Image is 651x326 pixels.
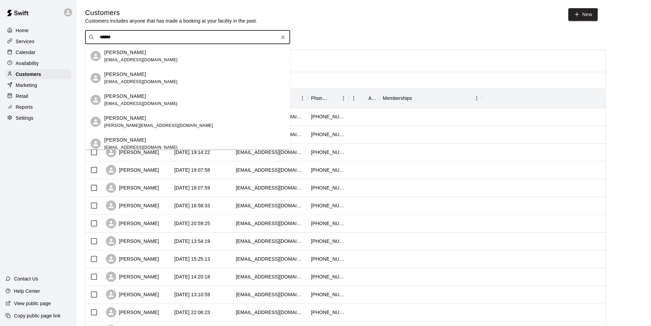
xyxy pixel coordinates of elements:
[349,89,379,108] div: Age
[104,79,178,84] span: [EMAIL_ADDRESS][DOMAIN_NAME]
[85,30,290,44] div: Search customers by name or email
[91,51,101,61] div: Thomas Mauerer
[91,117,101,127] div: Valerie Thomas
[311,202,345,209] div: +14406556665
[16,104,33,110] p: Reports
[5,80,71,90] a: Marketing
[104,123,213,128] span: [PERSON_NAME][EMAIL_ADDRESS][DOMAIN_NAME]
[236,149,304,156] div: natebaechle@yahoo.com
[236,273,304,280] div: halldoc1@hotmail.com
[311,238,345,245] div: +12164039999
[236,184,304,191] div: e.marie1007@gmail.com
[311,273,345,280] div: +14404883394
[106,218,159,229] div: [PERSON_NAME]
[5,47,71,57] a: Calendar
[5,58,71,68] a: Availability
[311,113,345,120] div: +14404780477
[412,93,422,103] button: Sort
[5,25,71,36] a: Home
[236,238,304,245] div: kent+test@field44.com
[308,89,349,108] div: Phone Number
[236,202,304,209] div: francis08031976@gmail.com
[104,93,146,100] p: [PERSON_NAME]
[91,95,101,105] div: Eddie Thomas
[311,131,345,138] div: +14402313373
[383,89,412,108] div: Memberships
[106,289,159,300] div: [PERSON_NAME]
[311,149,345,156] div: +14407495065
[5,91,71,101] a: Retail
[104,115,146,122] p: [PERSON_NAME]
[174,220,210,227] div: 2025-09-08 20:59:25
[236,220,304,227] div: lindsaywhelan30@yahoo.com
[104,136,146,144] p: [PERSON_NAME]
[5,36,71,47] a: Services
[174,184,210,191] div: 2025-09-09 18:07:59
[16,60,39,67] p: Availability
[311,309,345,316] div: +12164101848
[106,254,159,264] div: [PERSON_NAME]
[16,49,36,56] p: Calendar
[5,102,71,112] a: Reports
[329,93,338,103] button: Sort
[91,139,101,149] div: Thomas Miller
[278,32,288,42] button: Clear
[311,291,345,298] div: +14407248597
[104,71,146,78] p: [PERSON_NAME]
[106,147,159,157] div: [PERSON_NAME]
[174,273,210,280] div: 2025-09-06 14:20:18
[85,17,257,24] p: Customers includes anyone that has made a booking at your facility in the past.
[5,69,71,79] a: Customers
[174,149,210,156] div: 2025-09-09 19:14:22
[106,200,159,211] div: [PERSON_NAME]
[106,183,159,193] div: [PERSON_NAME]
[106,307,159,317] div: [PERSON_NAME]
[16,115,33,121] p: Settings
[236,291,304,298] div: skinches1@gmail.com
[5,113,71,123] a: Settings
[14,312,60,319] p: Copy public page link
[236,309,304,316] div: mitchmiklus@gmail.com
[174,309,210,316] div: 2025-09-05 22:06:23
[85,8,257,17] h5: Customers
[236,167,304,173] div: jburch19@gmail.com
[311,89,329,108] div: Phone Number
[91,73,101,83] div: Thomas Henderson
[232,89,308,108] div: Email
[16,93,28,100] p: Retail
[174,238,210,245] div: 2025-09-08 13:54:19
[472,93,482,103] button: Menu
[104,145,178,150] span: [EMAIL_ADDRESS][DOMAIN_NAME]
[311,220,345,227] div: +14402516538
[379,89,482,108] div: Memberships
[311,184,345,191] div: +14406226313
[16,71,41,78] p: Customers
[14,300,51,307] p: View public page
[568,8,598,21] a: New
[311,167,345,173] div: +14406680833
[14,275,38,282] p: Contact Us
[368,89,376,108] div: Age
[104,101,178,106] span: [EMAIL_ADDRESS][DOMAIN_NAME]
[359,93,368,103] button: Sort
[16,38,35,45] p: Services
[174,256,210,262] div: 2025-09-06 15:25:13
[297,93,308,103] button: Menu
[106,272,159,282] div: [PERSON_NAME]
[106,165,159,175] div: [PERSON_NAME]
[338,93,349,103] button: Menu
[14,288,40,295] p: Help Center
[106,236,159,246] div: [PERSON_NAME]
[236,256,304,262] div: hkincai1@gmail.com
[174,202,210,209] div: 2025-09-09 16:58:33
[16,27,29,34] p: Home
